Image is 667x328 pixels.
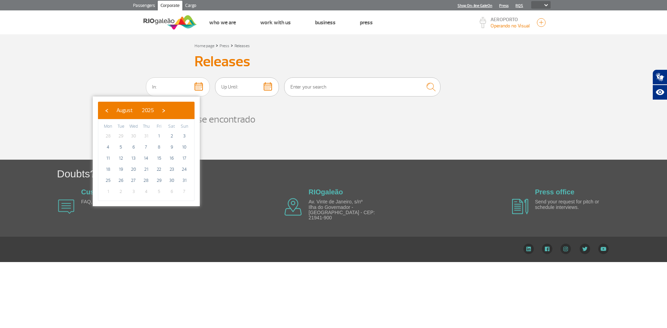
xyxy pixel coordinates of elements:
[115,131,126,142] span: 29
[209,19,236,26] a: Who we are
[81,188,140,196] a: Customer Service
[491,22,530,30] p: Visibilidade de 10000m
[115,123,127,131] th: weekday
[260,19,291,26] a: Work with us
[127,123,140,131] th: weekday
[166,186,177,197] span: 6
[115,175,126,186] span: 26
[142,107,154,114] span: 2025
[516,3,523,8] a: RQS
[179,175,190,186] span: 31
[115,164,126,175] span: 19
[166,175,177,186] span: 30
[166,164,177,175] span: 23
[535,199,615,210] p: Send your request for pitch or schedule interviews.
[220,43,229,49] a: Press
[128,142,139,153] span: 6
[140,123,153,131] th: weekday
[523,244,534,254] img: LinkedIn
[102,131,114,142] span: 28
[579,244,590,254] img: Twitter
[652,69,667,100] div: Plugin de acessibilidade da Hand Talk.
[182,1,199,12] a: Cargo
[179,186,190,197] span: 7
[101,105,112,116] button: ‹
[128,175,139,186] span: 27
[141,164,152,175] span: 21
[154,164,165,175] span: 22
[58,200,74,214] img: airplane icon
[128,153,139,164] span: 13
[141,186,152,197] span: 4
[141,153,152,164] span: 14
[308,188,343,196] a: RIOgaleão
[166,142,177,153] span: 9
[102,123,115,131] th: weekday
[179,142,190,153] span: 10
[102,153,114,164] span: 11
[154,142,165,153] span: 8
[146,77,210,96] input: In:
[499,3,509,8] a: Press
[102,175,114,186] span: 25
[360,19,373,26] a: Press
[234,43,250,49] a: Releases
[57,167,667,181] h1: Doubts?
[128,131,139,142] span: 30
[115,186,126,197] span: 2
[215,77,279,96] input: Up Until:
[116,107,133,114] span: August
[458,3,492,8] a: Shop On-line GaleOn
[141,114,526,126] h3: Nenhum release encontrado
[652,85,667,100] button: Abrir recursos assistivos.
[535,188,574,196] a: Press office
[165,123,178,131] th: weekday
[195,43,214,49] a: Home page
[102,164,114,175] span: 18
[128,186,139,197] span: 3
[308,199,388,221] p: Av. Vinte de Janeiro, s/nº Ilha do Governador - [GEOGRAPHIC_DATA] - CEP: 21941-900
[128,164,139,175] span: 20
[315,19,336,26] a: Business
[285,198,302,216] img: airplane icon
[491,17,530,22] p: AEROPORTO
[166,131,177,142] span: 2
[154,131,165,142] span: 1
[141,131,152,142] span: 31
[179,131,190,142] span: 3
[560,244,571,254] img: Instagram
[512,199,528,215] img: airplane icon
[158,105,169,116] button: ›
[231,41,233,49] a: >
[102,142,114,153] span: 4
[115,142,126,153] span: 5
[93,96,200,206] bs-datepicker-container: calendar
[216,41,218,49] a: >
[153,123,165,131] th: weekday
[154,186,165,197] span: 5
[154,175,165,186] span: 29
[158,1,182,12] a: Corporate
[101,106,169,113] bs-datepicker-navigation-view: ​ ​ ​
[178,123,191,131] th: weekday
[112,105,137,116] button: August
[130,1,158,12] a: Passengers
[542,244,552,254] img: Facebook
[598,244,609,254] img: YouTube
[179,153,190,164] span: 17
[284,77,440,96] input: Enter your search
[141,142,152,153] span: 7
[179,164,190,175] span: 24
[115,153,126,164] span: 12
[166,153,177,164] span: 16
[102,186,114,197] span: 1
[137,105,158,116] button: 2025
[81,199,161,204] p: FAQ, chat and/or phone assistance.
[141,175,152,186] span: 28
[652,69,667,85] button: Abrir tradutor de língua de sinais.
[195,53,472,70] h3: Releases
[154,153,165,164] span: 15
